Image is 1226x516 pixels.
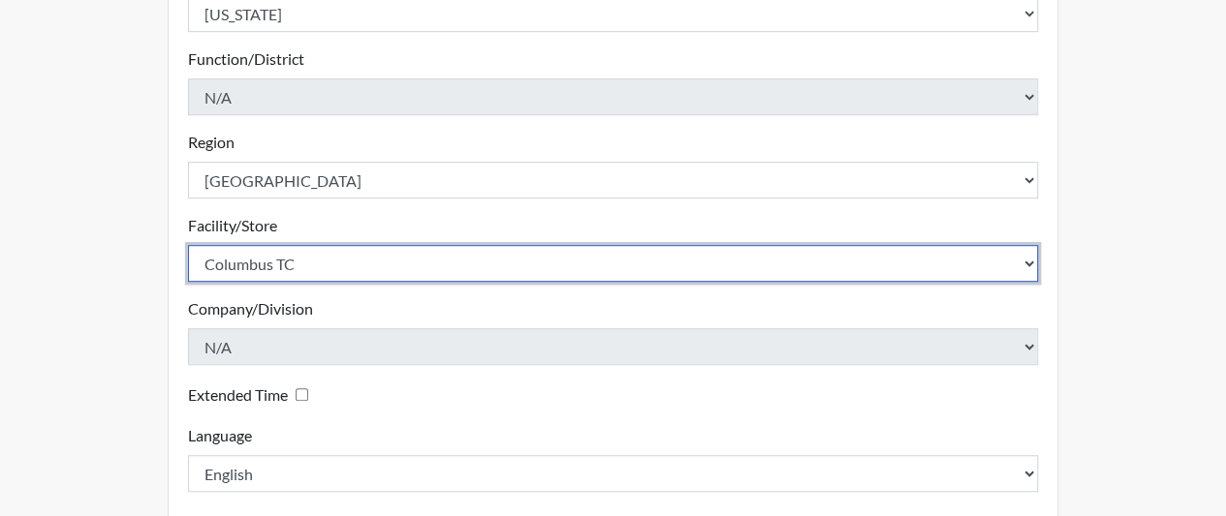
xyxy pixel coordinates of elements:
[188,380,316,409] div: Checking this box will provide the interviewee with an accomodation of extra time to answer each ...
[188,131,235,154] label: Region
[188,297,313,320] label: Company/Division
[188,383,288,407] label: Extended Time
[188,47,304,71] label: Function/District
[188,424,252,447] label: Language
[188,214,277,237] label: Facility/Store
